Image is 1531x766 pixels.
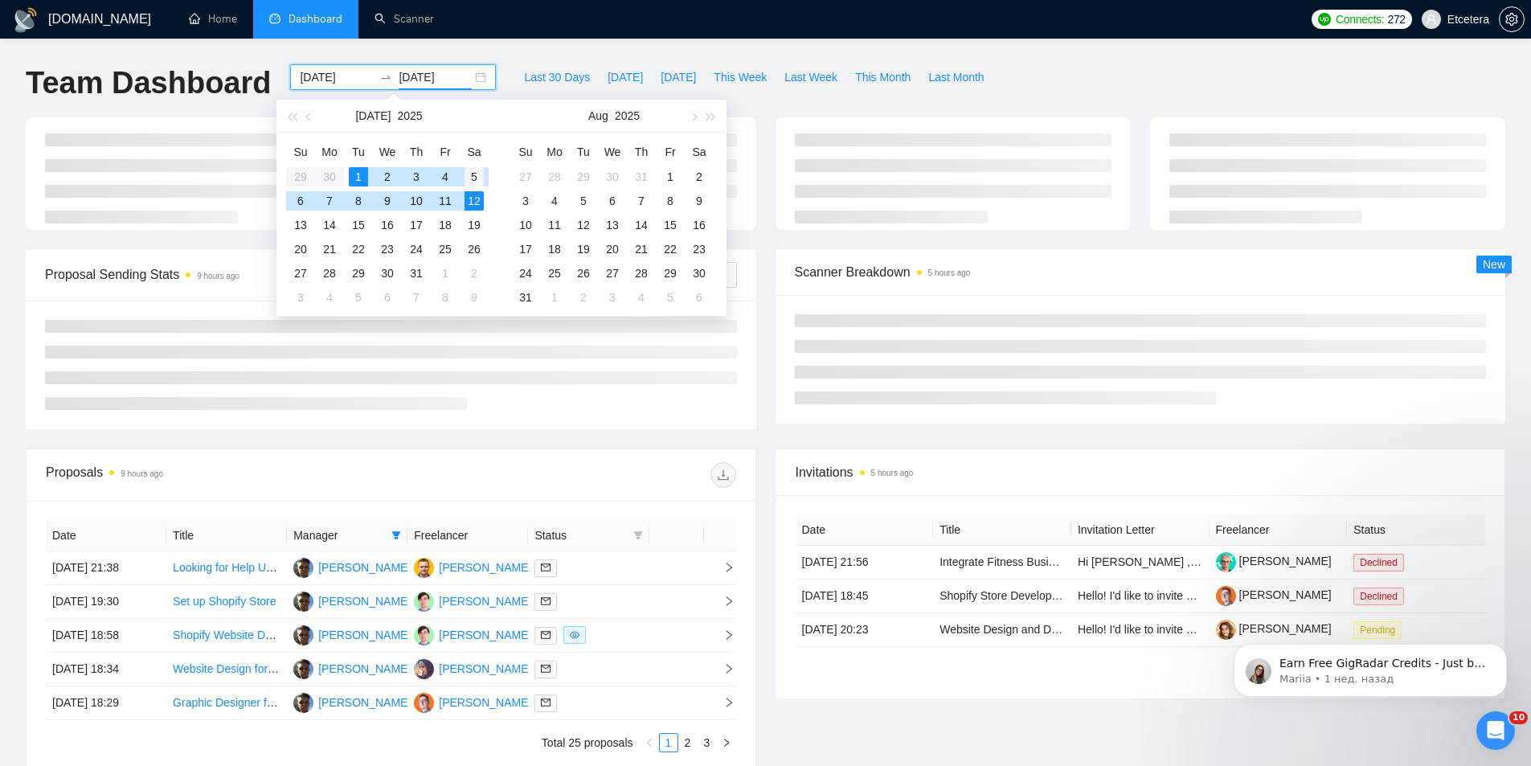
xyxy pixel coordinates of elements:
[690,240,709,259] div: 23
[460,165,489,189] td: 2025-07-05
[439,592,531,610] div: [PERSON_NAME]
[1210,610,1531,723] iframe: Intercom notifications сообщение
[13,7,39,33] img: logo
[698,734,716,752] a: 3
[685,261,714,285] td: 2025-08-30
[293,695,411,708] a: AP[PERSON_NAME]
[26,64,271,102] h1: Team Dashboard
[661,264,680,283] div: 29
[378,264,397,283] div: 30
[661,167,680,186] div: 1
[1353,555,1410,568] a: Declined
[407,215,426,235] div: 17
[540,237,569,261] td: 2025-08-18
[414,628,531,641] a: DM[PERSON_NAME]
[460,213,489,237] td: 2025-07-19
[928,268,971,277] time: 5 hours ago
[717,733,736,752] button: right
[291,288,310,307] div: 3
[373,165,402,189] td: 2025-07-02
[656,237,685,261] td: 2025-08-22
[414,594,531,607] a: DM[PERSON_NAME]
[414,560,531,573] a: AR[PERSON_NAME]
[541,664,551,674] span: mail
[1353,589,1410,602] a: Declined
[344,213,373,237] td: 2025-07-15
[1347,514,1485,546] th: Status
[378,288,397,307] div: 6
[598,237,627,261] td: 2025-08-20
[286,189,315,213] td: 2025-07-06
[189,12,237,26] a: homeHome
[293,628,411,641] a: AP[PERSON_NAME]
[598,261,627,285] td: 2025-08-27
[928,68,984,86] span: Last Month
[286,261,315,285] td: 2025-07-27
[379,71,392,84] span: swap-right
[373,285,402,309] td: 2025-08-06
[349,240,368,259] div: 22
[378,240,397,259] div: 23
[1216,555,1332,567] a: [PERSON_NAME]
[632,215,651,235] div: 14
[690,191,709,211] div: 9
[632,264,651,283] div: 28
[569,139,598,165] th: Tu
[690,264,709,283] div: 30
[378,215,397,235] div: 16
[173,629,585,641] a: Shopify Website Designer/Developer Needed for High-Performance Gaming Brand
[315,189,344,213] td: 2025-07-07
[776,64,846,90] button: Last Week
[627,261,656,285] td: 2025-08-28
[320,240,339,259] div: 21
[286,139,315,165] th: Su
[574,167,593,186] div: 29
[1509,711,1528,724] span: 10
[291,240,310,259] div: 20
[656,189,685,213] td: 2025-08-08
[685,213,714,237] td: 2025-08-16
[414,659,434,679] img: PS
[431,261,460,285] td: 2025-08-01
[1483,258,1505,271] span: New
[318,660,411,678] div: [PERSON_NAME]
[511,213,540,237] td: 2025-08-10
[1318,13,1331,26] img: upwork-logo.png
[541,630,551,640] span: mail
[300,68,373,86] input: Start date
[173,662,444,675] a: Website Design for Company - Simple & Clean Layout
[661,215,680,235] div: 15
[685,139,714,165] th: Sa
[524,68,590,86] span: Last 30 Days
[1216,552,1236,572] img: c1-QxbV3Os2lY4z2zvfQl3isYiG4BFZtdCgPGE7rnyG4Ygpeh33UvD2Nm8skH8RrsG
[70,46,277,62] p: Earn Free GigRadar Credits - Just by Sharing Your Story! 💬 Want more credits for sending proposal...
[603,191,622,211] div: 6
[598,165,627,189] td: 2025-07-30
[603,167,622,186] div: 30
[516,240,535,259] div: 17
[407,191,426,211] div: 10
[511,189,540,213] td: 2025-08-03
[652,64,705,90] button: [DATE]
[679,734,697,752] a: 2
[1476,711,1515,750] iframe: Intercom live chat
[318,694,411,711] div: [PERSON_NAME]
[431,237,460,261] td: 2025-07-25
[608,68,643,86] span: [DATE]
[659,733,678,752] li: 1
[293,662,411,674] a: AP[PERSON_NAME]
[344,285,373,309] td: 2025-08-05
[569,261,598,285] td: 2025-08-26
[933,514,1071,546] th: Title
[431,165,460,189] td: 2025-07-04
[714,68,767,86] span: This Week
[436,215,455,235] div: 18
[540,165,569,189] td: 2025-07-28
[431,213,460,237] td: 2025-07-18
[460,285,489,309] td: 2025-08-09
[465,264,484,283] div: 2
[598,213,627,237] td: 2025-08-13
[286,237,315,261] td: 2025-07-20
[436,264,455,283] div: 1
[1210,514,1348,546] th: Freelancer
